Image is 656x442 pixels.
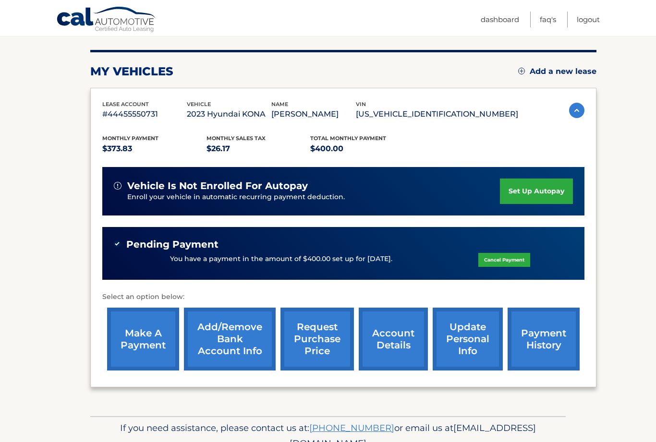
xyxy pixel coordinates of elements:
a: payment history [508,308,580,370]
a: make a payment [107,308,179,370]
a: request purchase price [280,308,354,370]
p: #44455550731 [102,108,187,121]
a: Cancel Payment [478,253,530,267]
p: 2023 Hyundai KONA [187,108,271,121]
a: account details [359,308,428,370]
a: [PHONE_NUMBER] [309,422,394,433]
p: [PERSON_NAME] [271,108,356,121]
a: Cal Automotive [56,6,157,34]
h2: my vehicles [90,64,173,79]
span: name [271,101,288,108]
a: Logout [577,12,600,27]
img: alert-white.svg [114,182,121,190]
span: Total Monthly Payment [310,135,386,142]
span: lease account [102,101,149,108]
a: Add/Remove bank account info [184,308,276,370]
a: update personal info [433,308,503,370]
a: Dashboard [481,12,519,27]
p: $400.00 [310,142,414,155]
a: set up autopay [500,179,573,204]
span: vehicle is not enrolled for autopay [127,180,308,192]
p: Select an option below: [102,291,584,303]
p: Enroll your vehicle in automatic recurring payment deduction. [127,192,500,203]
img: add.svg [518,68,525,74]
span: vin [356,101,366,108]
span: Monthly Payment [102,135,158,142]
span: vehicle [187,101,211,108]
p: $26.17 [207,142,311,155]
a: FAQ's [540,12,556,27]
span: Pending Payment [126,239,219,251]
p: You have a payment in the amount of $400.00 set up for [DATE]. [170,254,392,264]
a: Add a new lease [518,67,596,76]
img: accordion-active.svg [569,103,584,118]
p: [US_VEHICLE_IDENTIFICATION_NUMBER] [356,108,518,121]
p: $373.83 [102,142,207,155]
span: Monthly sales Tax [207,135,266,142]
img: check-green.svg [114,240,121,247]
